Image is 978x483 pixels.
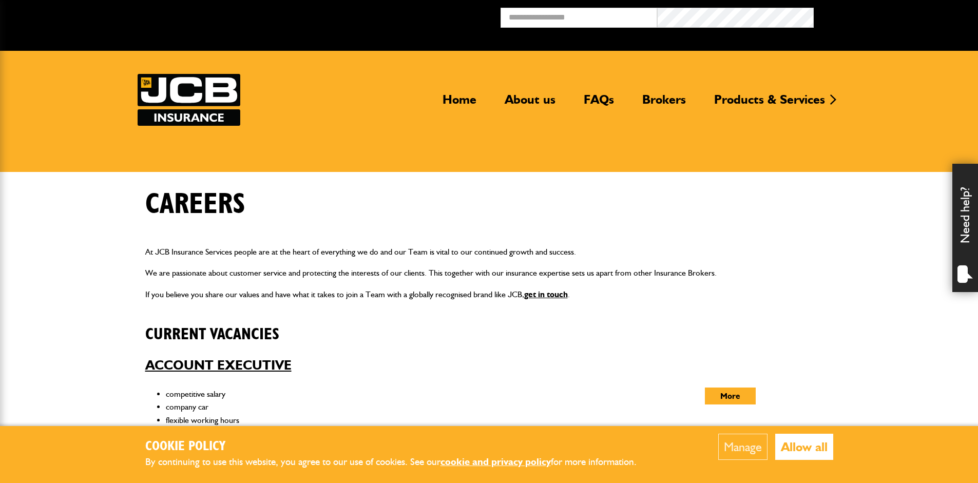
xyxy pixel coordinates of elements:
li: company car [166,400,674,414]
a: JCB Insurance Services [138,74,240,126]
h1: Careers [145,187,245,222]
p: At JCB Insurance Services people are at the heart of everything we do and our Team is vital to ou... [145,245,833,259]
div: Need help? [952,164,978,292]
p: We are passionate about customer service and protecting the interests of our clients. This togeth... [145,266,833,280]
a: FAQs [576,92,622,115]
h2: Current vacancies [145,309,833,344]
li: competitive salary [166,388,674,401]
a: Home [435,92,484,115]
a: cookie and privacy policy [440,456,551,468]
p: By continuing to use this website, you agree to our use of cookies. See our for more information. [145,454,654,470]
a: About us [497,92,563,115]
button: More [705,388,756,404]
button: Manage [718,434,768,460]
a: Account Executive [145,357,292,373]
img: JCB Insurance Services logo [138,74,240,126]
button: Broker Login [814,8,970,24]
a: Brokers [635,92,694,115]
p: If you believe you share our values and have what it takes to join a Team with a globally recogni... [145,288,833,301]
button: Allow all [775,434,833,460]
a: get in touch [524,289,568,299]
h2: Cookie Policy [145,439,654,455]
li: flexible working hours [166,414,674,427]
a: Products & Services [706,92,833,115]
